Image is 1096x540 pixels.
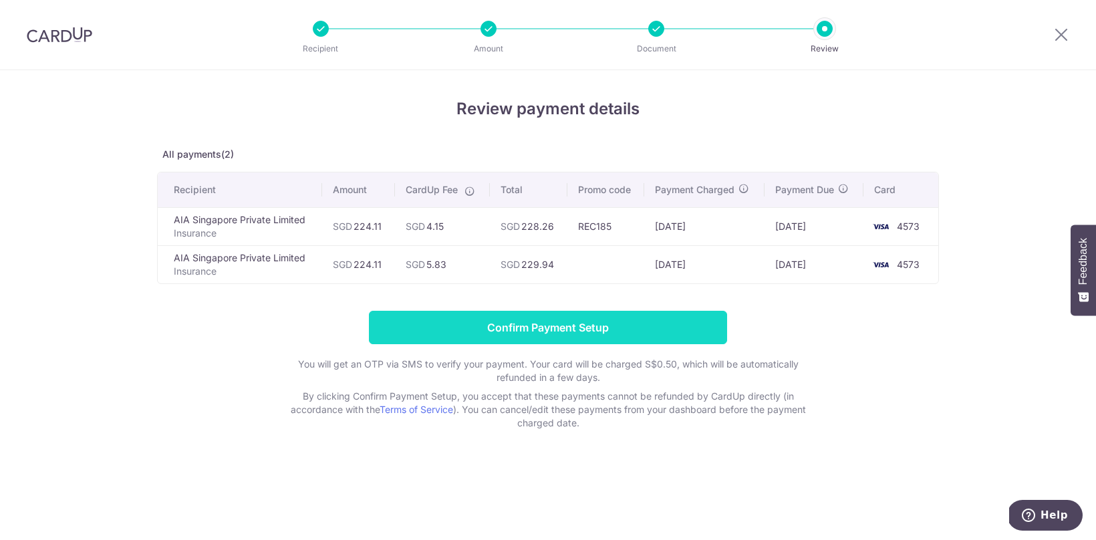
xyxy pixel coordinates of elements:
[775,42,874,55] p: Review
[1071,225,1096,315] button: Feedback - Show survey
[490,172,567,207] th: Total
[333,221,352,232] span: SGD
[765,207,863,245] td: [DATE]
[567,172,644,207] th: Promo code
[174,265,311,278] p: Insurance
[644,207,765,245] td: [DATE]
[567,207,644,245] td: REC185
[271,42,370,55] p: Recipient
[1009,500,1083,533] iframe: Opens a widget where you can find more information
[158,245,322,283] td: AIA Singapore Private Limited
[406,221,425,232] span: SGD
[281,358,815,384] p: You will get an OTP via SMS to verify your payment. Your card will be charged S$0.50, which will ...
[775,183,834,196] span: Payment Due
[322,172,395,207] th: Amount
[897,221,920,232] span: 4573
[439,42,538,55] p: Amount
[157,148,939,161] p: All payments(2)
[867,257,894,273] img: <span class="translation_missing" title="translation missing: en.account_steps.new_confirm_form.b...
[322,245,395,283] td: 224.11
[395,245,489,283] td: 5.83
[322,207,395,245] td: 224.11
[369,311,727,344] input: Confirm Payment Setup
[644,245,765,283] td: [DATE]
[27,27,92,43] img: CardUp
[897,259,920,270] span: 4573
[1077,238,1089,285] span: Feedback
[490,207,567,245] td: 228.26
[490,245,567,283] td: 229.94
[281,390,815,430] p: By clicking Confirm Payment Setup, you accept that these payments cannot be refunded by CardUp di...
[158,172,322,207] th: Recipient
[333,259,352,270] span: SGD
[607,42,706,55] p: Document
[406,183,458,196] span: CardUp Fee
[501,221,520,232] span: SGD
[655,183,734,196] span: Payment Charged
[380,404,453,415] a: Terms of Service
[765,245,863,283] td: [DATE]
[158,207,322,245] td: AIA Singapore Private Limited
[863,172,938,207] th: Card
[501,259,520,270] span: SGD
[395,207,489,245] td: 4.15
[867,219,894,235] img: <span class="translation_missing" title="translation missing: en.account_steps.new_confirm_form.b...
[157,97,939,121] h4: Review payment details
[406,259,425,270] span: SGD
[174,227,311,240] p: Insurance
